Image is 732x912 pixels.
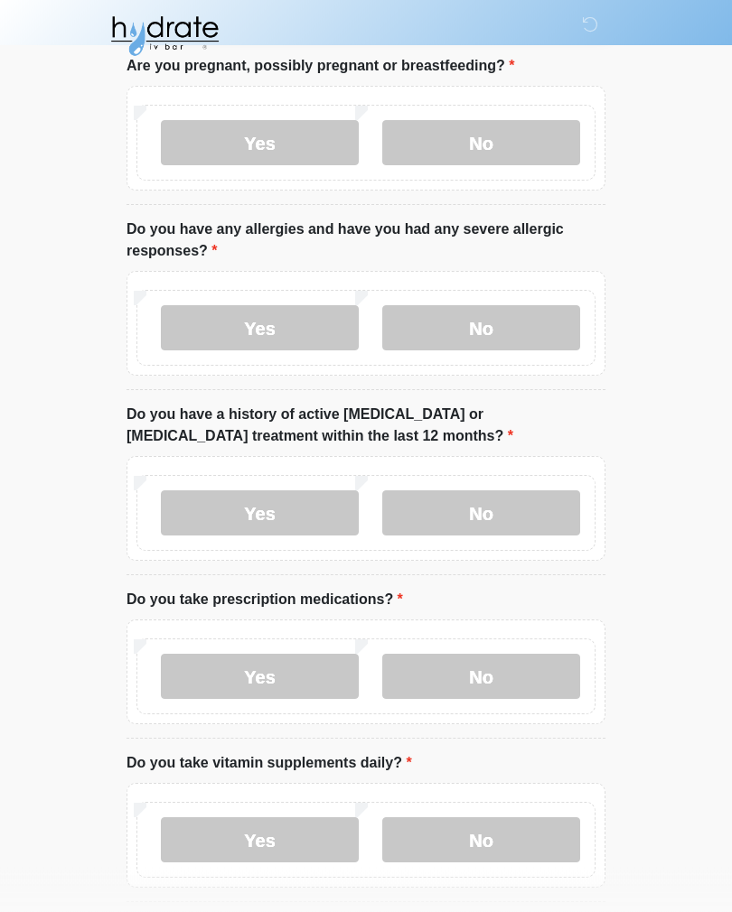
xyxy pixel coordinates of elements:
label: Do you have a history of active [MEDICAL_DATA] or [MEDICAL_DATA] treatment within the last 12 mon... [127,405,605,448]
label: No [382,655,580,700]
label: No [382,491,580,536]
label: Do you take prescription medications? [127,590,403,611]
label: No [382,121,580,166]
img: Hydrate IV Bar - Fort Collins Logo [108,14,221,59]
label: Yes [161,655,359,700]
label: Yes [161,818,359,863]
label: No [382,818,580,863]
label: Yes [161,121,359,166]
label: No [382,306,580,351]
label: Do you take vitamin supplements daily? [127,753,412,775]
label: Yes [161,491,359,536]
label: Yes [161,306,359,351]
label: Do you have any allergies and have you had any severe allergic responses? [127,219,605,263]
